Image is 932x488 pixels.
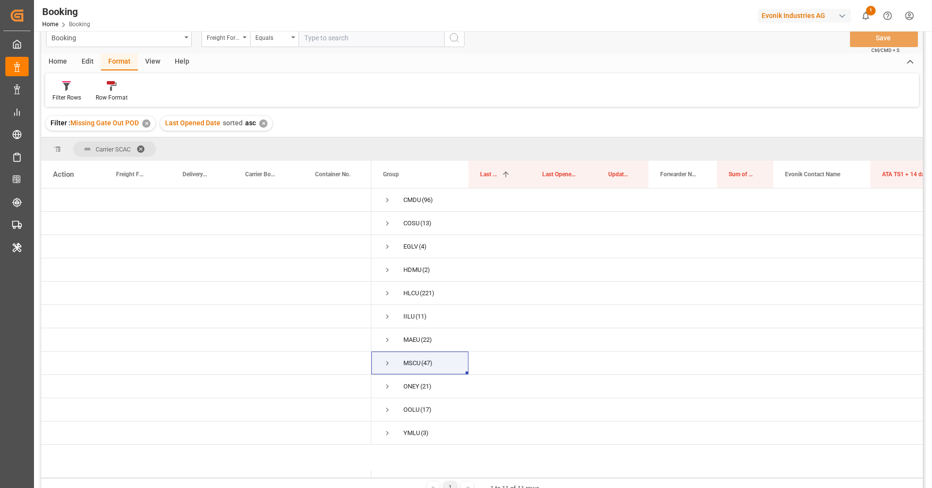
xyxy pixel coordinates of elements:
[142,119,150,128] div: ✕
[660,171,697,178] span: Forwarder Name
[403,259,421,281] div: HDMU
[871,47,899,54] span: Ctrl/CMD + S
[403,282,419,304] div: HLCU
[758,6,855,25] button: Evonik Industries AG
[480,171,498,178] span: Last Opened Date
[420,399,432,421] span: (17)
[41,188,371,212] div: Press SPACE to select this row.
[41,352,371,375] div: Press SPACE to select this row.
[403,189,421,211] div: CMDU
[41,398,371,421] div: Press SPACE to select this row.
[383,171,399,178] span: Group
[207,31,240,42] div: Freight Forwarder's Reference No.
[165,119,220,127] span: Last Opened Date
[403,236,418,258] div: EGLV
[42,4,90,19] div: Booking
[855,5,877,27] button: show 1 new notifications
[101,54,138,70] div: Format
[785,171,840,178] span: Evonik Contact Name
[245,119,256,127] span: asc
[877,5,899,27] button: Help Center
[420,212,432,235] span: (13)
[201,29,250,47] button: open menu
[74,54,101,70] div: Edit
[42,21,58,28] a: Home
[41,421,371,445] div: Press SPACE to select this row.
[183,171,208,178] span: Delivery No.
[729,171,753,178] span: Sum of Events
[53,170,74,179] div: Action
[866,6,876,16] span: 1
[41,328,371,352] div: Press SPACE to select this row.
[96,146,131,153] span: Carrier SCAC
[416,305,427,328] span: (11)
[51,31,181,43] div: Booking
[444,29,465,47] button: search button
[41,54,74,70] div: Home
[422,189,433,211] span: (96)
[542,171,576,178] span: Last Opened By
[41,258,371,282] div: Press SPACE to select this row.
[167,54,197,70] div: Help
[41,375,371,398] div: Press SPACE to select this row.
[41,212,371,235] div: Press SPACE to select this row.
[70,119,139,127] span: Missing Gate Out POD
[403,375,419,398] div: ONEY
[41,235,371,258] div: Press SPACE to select this row.
[46,29,192,47] button: open menu
[403,422,420,444] div: YMLU
[223,119,243,127] span: sorted
[608,171,628,178] span: Update Last Opened By
[245,171,278,178] span: Carrier Booking No.
[52,93,81,102] div: Filter Rows
[403,352,420,374] div: MSCU
[116,171,146,178] span: Freight Forwarder's Reference No.
[421,352,433,374] span: (47)
[420,282,434,304] span: (221)
[420,375,432,398] span: (21)
[250,29,299,47] button: open menu
[403,212,419,235] div: COSU
[403,399,419,421] div: OOLU
[421,329,432,351] span: (22)
[758,9,851,23] div: Evonik Industries AG
[299,29,444,47] input: Type to search
[255,31,288,42] div: Equals
[41,305,371,328] div: Press SPACE to select this row.
[96,93,128,102] div: Row Format
[138,54,167,70] div: View
[882,171,931,178] span: ATA TS1 + 14 days
[419,236,427,258] span: (4)
[403,329,420,351] div: MAEU
[41,282,371,305] div: Press SPACE to select this row.
[421,422,429,444] span: (3)
[50,119,70,127] span: Filter :
[850,29,918,47] button: Save
[259,119,267,128] div: ✕
[422,259,430,281] span: (2)
[403,305,415,328] div: IILU
[315,171,350,178] span: Container No.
